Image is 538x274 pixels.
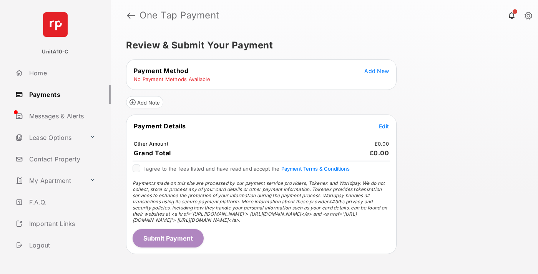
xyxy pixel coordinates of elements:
[134,149,171,157] span: Grand Total
[133,140,169,147] td: Other Amount
[12,64,111,82] a: Home
[281,166,350,172] button: I agree to the fees listed and have read and accept the
[12,85,111,104] a: Payments
[370,149,389,157] span: £0.00
[12,128,86,147] a: Lease Options
[364,68,389,74] span: Add New
[139,11,219,20] strong: One Tap Payment
[42,48,68,56] p: UnitA10-C
[134,122,186,130] span: Payment Details
[374,140,389,147] td: £0.00
[364,67,389,75] button: Add New
[12,150,111,168] a: Contact Property
[133,180,387,223] span: Payments made on this site are processed by our payment service providers, Tokenex and Worldpay. ...
[143,166,350,172] span: I agree to the fees listed and have read and accept the
[134,67,188,75] span: Payment Method
[12,171,86,190] a: My Apartment
[133,76,211,83] td: No Payment Methods Available
[126,41,516,50] h5: Review & Submit Your Payment
[126,96,163,108] button: Add Note
[379,122,389,130] button: Edit
[12,236,111,254] a: Logout
[133,229,204,247] button: Submit Payment
[12,193,111,211] a: F.A.Q.
[379,123,389,130] span: Edit
[12,214,99,233] a: Important Links
[43,12,68,37] img: svg+xml;base64,PHN2ZyB4bWxucz0iaHR0cDovL3d3dy53My5vcmcvMjAwMC9zdmciIHdpZHRoPSI2NCIgaGVpZ2h0PSI2NC...
[12,107,111,125] a: Messages & Alerts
